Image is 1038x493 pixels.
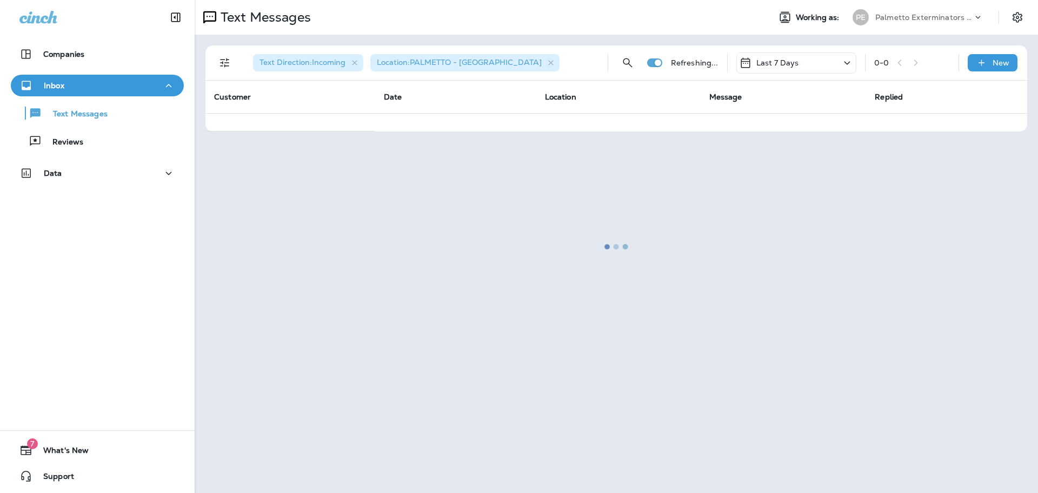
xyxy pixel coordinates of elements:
[11,75,184,96] button: Inbox
[161,6,191,28] button: Collapse Sidebar
[27,438,38,449] span: 7
[44,169,62,178] p: Data
[11,130,184,153] button: Reviews
[11,465,184,487] button: Support
[43,50,84,58] p: Companies
[11,43,184,65] button: Companies
[11,439,184,461] button: 7What's New
[32,472,74,485] span: Support
[32,446,89,459] span: What's New
[11,162,184,184] button: Data
[42,137,83,148] p: Reviews
[11,102,184,124] button: Text Messages
[44,81,64,90] p: Inbox
[42,109,108,120] p: Text Messages
[993,58,1009,67] p: New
